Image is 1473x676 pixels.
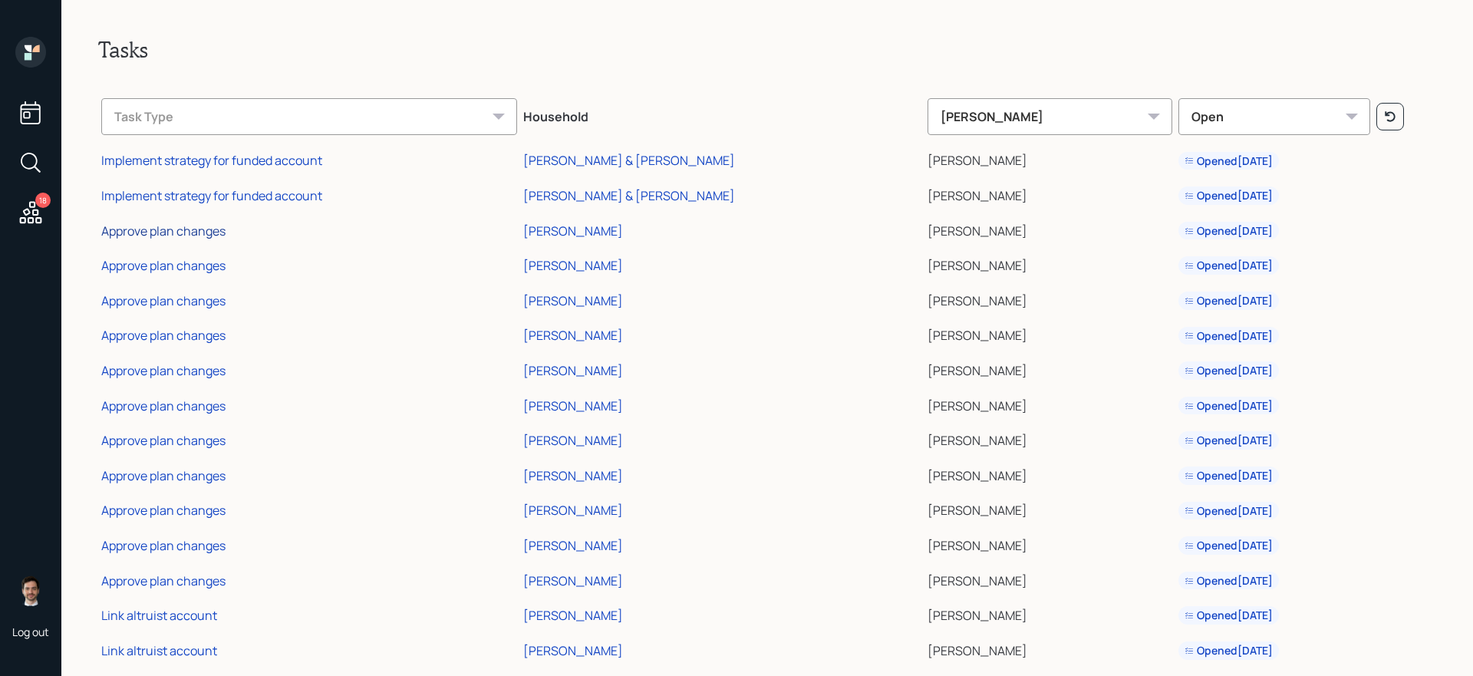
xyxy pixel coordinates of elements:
[101,397,226,414] div: Approve plan changes
[101,537,226,554] div: Approve plan changes
[523,187,735,204] div: [PERSON_NAME] & [PERSON_NAME]
[35,193,51,208] div: 18
[924,595,1175,631] td: [PERSON_NAME]
[523,152,735,169] div: [PERSON_NAME] & [PERSON_NAME]
[523,397,623,414] div: [PERSON_NAME]
[523,572,623,589] div: [PERSON_NAME]
[523,292,623,309] div: [PERSON_NAME]
[924,281,1175,316] td: [PERSON_NAME]
[101,362,226,379] div: Approve plan changes
[1185,258,1273,273] div: Opened [DATE]
[924,456,1175,491] td: [PERSON_NAME]
[523,607,623,624] div: [PERSON_NAME]
[523,502,623,519] div: [PERSON_NAME]
[1185,398,1273,414] div: Opened [DATE]
[924,316,1175,351] td: [PERSON_NAME]
[101,607,217,624] div: Link altruist account
[523,327,623,344] div: [PERSON_NAME]
[924,420,1175,456] td: [PERSON_NAME]
[101,467,226,484] div: Approve plan changes
[924,491,1175,526] td: [PERSON_NAME]
[924,631,1175,666] td: [PERSON_NAME]
[1185,643,1273,658] div: Opened [DATE]
[101,642,217,659] div: Link altruist account
[101,292,226,309] div: Approve plan changes
[1185,608,1273,623] div: Opened [DATE]
[1185,363,1273,378] div: Opened [DATE]
[924,176,1175,211] td: [PERSON_NAME]
[924,561,1175,596] td: [PERSON_NAME]
[101,98,517,135] div: Task Type
[523,223,623,239] div: [PERSON_NAME]
[101,327,226,344] div: Approve plan changes
[98,37,1436,63] h2: Tasks
[1185,328,1273,344] div: Opened [DATE]
[15,575,46,606] img: jonah-coleman-headshot.png
[12,625,49,639] div: Log out
[1185,153,1273,169] div: Opened [DATE]
[101,152,322,169] div: Implement strategy for funded account
[1185,503,1273,519] div: Opened [DATE]
[928,98,1172,135] div: [PERSON_NAME]
[924,351,1175,386] td: [PERSON_NAME]
[523,537,623,554] div: [PERSON_NAME]
[924,246,1175,281] td: [PERSON_NAME]
[101,572,226,589] div: Approve plan changes
[101,502,226,519] div: Approve plan changes
[1185,468,1273,483] div: Opened [DATE]
[924,141,1175,176] td: [PERSON_NAME]
[101,257,226,274] div: Approve plan changes
[523,467,623,484] div: [PERSON_NAME]
[1185,573,1273,589] div: Opened [DATE]
[1185,433,1273,448] div: Opened [DATE]
[520,87,924,141] th: Household
[1185,223,1273,239] div: Opened [DATE]
[101,187,322,204] div: Implement strategy for funded account
[523,432,623,449] div: [PERSON_NAME]
[1178,98,1370,135] div: Open
[523,642,623,659] div: [PERSON_NAME]
[1185,293,1273,308] div: Opened [DATE]
[523,257,623,274] div: [PERSON_NAME]
[523,362,623,379] div: [PERSON_NAME]
[101,432,226,449] div: Approve plan changes
[1185,538,1273,553] div: Opened [DATE]
[1185,188,1273,203] div: Opened [DATE]
[924,526,1175,561] td: [PERSON_NAME]
[924,211,1175,246] td: [PERSON_NAME]
[924,386,1175,421] td: [PERSON_NAME]
[101,223,226,239] div: Approve plan changes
